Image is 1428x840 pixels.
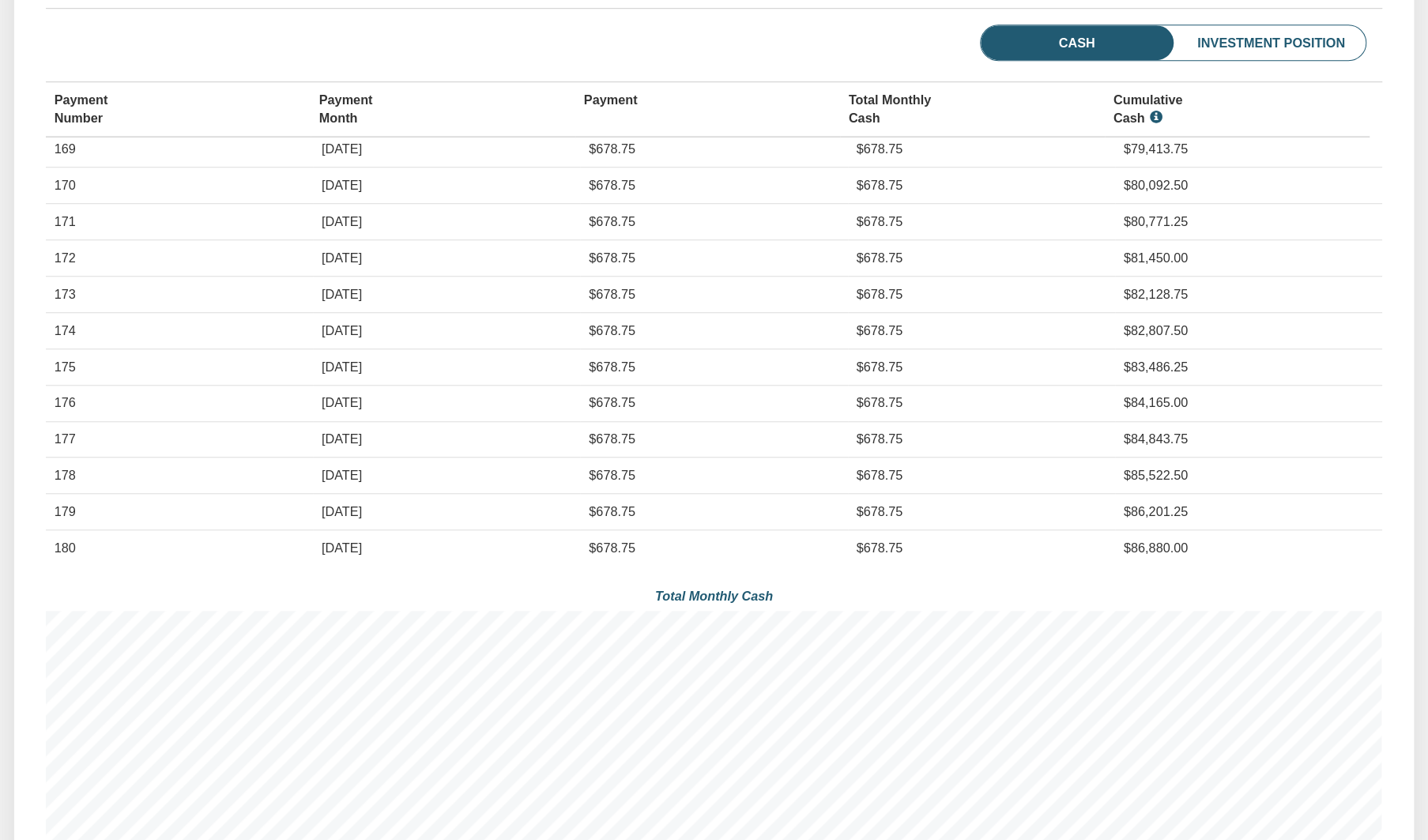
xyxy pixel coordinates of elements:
[1115,312,1382,348] td: $82,807.50
[589,431,635,446] span: $678.75
[1115,494,1382,529] td: $86,201.25
[313,276,580,311] td: [DATE]
[46,204,313,239] td: 171
[313,385,580,420] td: [DATE]
[589,178,635,192] span: $678.75
[589,360,635,374] span: $678.75
[575,82,840,137] th: Payment
[1115,204,1382,239] td: $80,771.25
[589,323,635,337] span: $678.75
[313,348,580,384] td: [DATE]
[313,204,580,239] td: [DATE]
[46,530,313,566] td: 180
[848,530,1115,566] td: $678.75
[848,204,1115,239] td: $678.75
[313,312,580,348] td: [DATE]
[848,312,1115,348] td: $678.75
[840,82,1105,137] th: Total Monthly Cash
[589,250,635,265] span: $678.75
[313,530,580,566] td: [DATE]
[981,25,1116,61] li: Cash
[589,141,635,156] span: $678.75
[46,312,313,348] td: 174
[589,214,635,228] span: $678.75
[1119,25,1366,61] li: Investment Position
[46,348,313,384] td: 175
[46,131,313,167] td: 169
[848,276,1115,311] td: $678.75
[1115,385,1382,420] td: $84,165.00
[1115,168,1382,203] td: $80,092.50
[848,240,1115,276] td: $678.75
[1115,458,1382,493] td: $85,522.50
[46,82,311,137] th: Payment Number
[848,385,1115,420] td: $678.75
[46,240,313,276] td: 172
[1115,421,1382,457] td: $84,843.75
[589,541,635,555] span: $678.75
[313,421,580,457] td: [DATE]
[46,458,313,493] td: 178
[46,494,313,529] td: 179
[313,168,580,203] td: [DATE]
[589,395,635,409] span: $678.75
[313,494,580,529] td: [DATE]
[1115,276,1382,311] td: $82,128.75
[848,494,1115,529] td: $678.75
[589,287,635,301] span: $678.75
[1115,240,1382,276] td: $81,450.00
[313,131,580,167] td: [DATE]
[46,276,313,311] td: 173
[589,504,635,518] span: $678.75
[848,168,1115,203] td: $678.75
[46,582,1382,611] div: Total Monthly Cash
[1105,82,1370,137] th: Cumulative Cash
[1115,131,1382,167] td: $79,413.75
[313,458,580,493] td: [DATE]
[313,240,580,276] td: [DATE]
[311,82,575,137] th: Payment Month
[46,421,313,457] td: 177
[848,421,1115,457] td: $678.75
[46,385,313,420] td: 176
[848,131,1115,167] td: $678.75
[46,168,313,203] td: 170
[1115,530,1382,566] td: $86,880.00
[589,468,635,482] span: $678.75
[1115,348,1382,384] td: $83,486.25
[848,348,1115,384] td: $678.75
[848,458,1115,493] td: $678.75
